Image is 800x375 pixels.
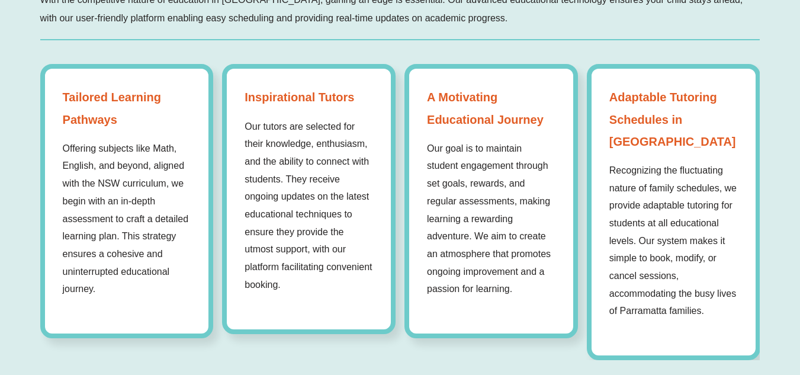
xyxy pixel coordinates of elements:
iframe: Chat Widget [535,19,800,375]
p: Offering subjects like Math, English, and beyond, aligned with the NSW curriculum, we begin with ... [63,140,191,298]
strong: Tailored Learning Pathways [63,86,191,130]
strong: Inspirational Tutors [245,86,373,108]
div: 1 / 4 [40,64,214,338]
div: 3 / 4 [404,64,578,338]
p: Our tutors are selected for their knowledge, enthusiasm, and the ability to connect with students... [245,118,373,294]
strong: A Motivating Educational Journey [427,86,555,130]
div: 2 / 4 [222,64,396,334]
p: Our goal is to maintain student engagement through set goals, rewards, and regular assessments, m... [427,140,555,298]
